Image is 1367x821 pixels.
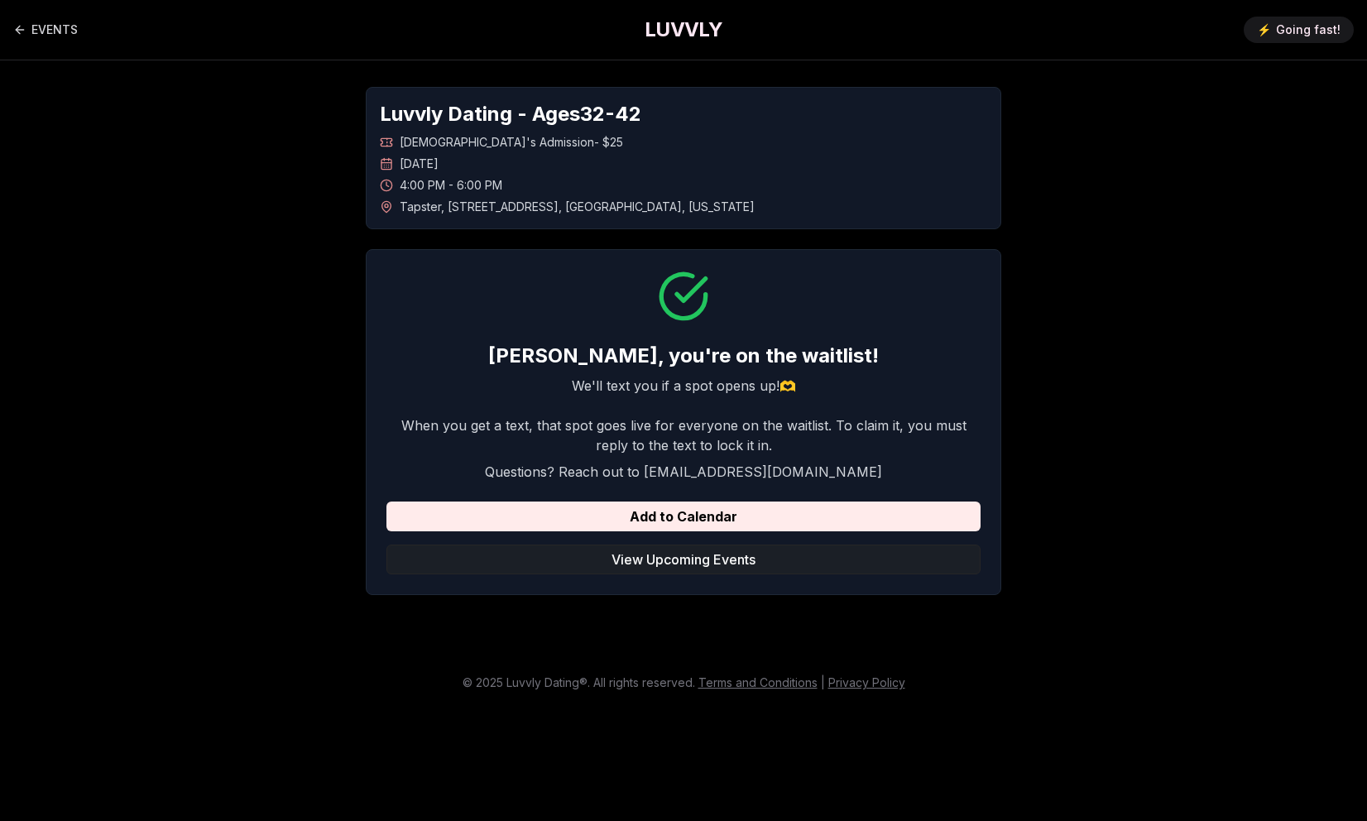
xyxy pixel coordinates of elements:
a: LUVVLY [645,17,722,43]
span: Tapster , [STREET_ADDRESS] , [GEOGRAPHIC_DATA] , [US_STATE] [400,199,755,215]
span: ⚡️ [1257,22,1271,38]
span: | [821,675,825,689]
h1: Luvvly Dating - Ages 32 - 42 [380,101,987,127]
a: Back to events [13,13,78,46]
button: View Upcoming Events [386,545,981,574]
p: When you get a text, that spot goes live for everyone on the waitlist. To claim it, you must repl... [386,415,981,455]
span: [DATE] [400,156,439,172]
h2: [PERSON_NAME] , you're on the waitlist! [386,343,981,369]
a: Terms and Conditions [698,675,818,689]
span: 4:00 PM - 6:00 PM [400,177,502,194]
p: We'll text you if a spot opens up!🫶 [386,376,981,396]
span: [DEMOGRAPHIC_DATA]'s Admission - $25 [400,134,623,151]
button: Add to Calendar [386,502,981,531]
a: Privacy Policy [828,675,905,689]
p: Questions? Reach out to [EMAIL_ADDRESS][DOMAIN_NAME] [386,462,981,482]
span: Going fast! [1276,22,1341,38]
